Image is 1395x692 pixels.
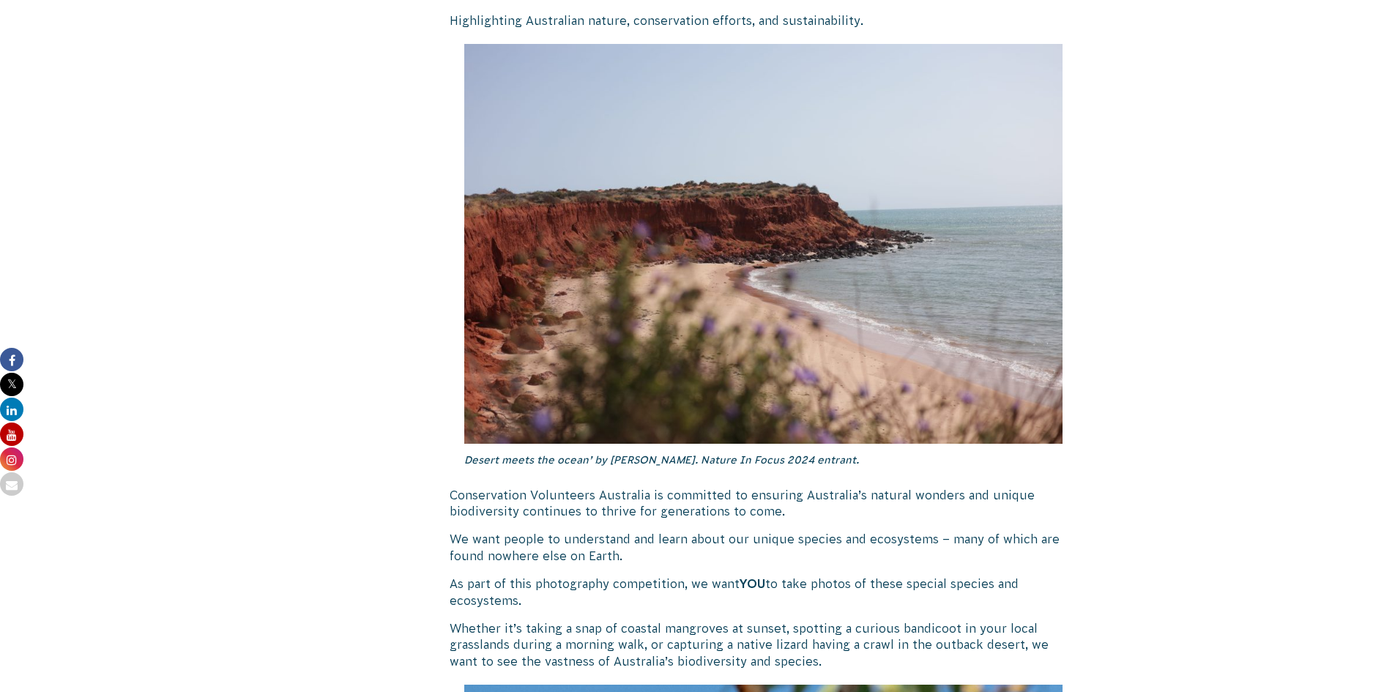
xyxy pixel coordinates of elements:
[450,487,1078,520] p: Conservation Volunteers Australia is committed to ensuring Australia’s natural wonders and unique...
[450,620,1078,669] p: Whether it’s taking a snap of coastal mangroves at sunset, spotting a curious bandicoot in your l...
[464,454,859,466] em: Desert meets the ocean’ by [PERSON_NAME]. Nature In Focus 2024 entrant.
[450,576,1078,609] p: As part of this photography competition, we want to take photos of these special species and ecos...
[740,577,765,590] strong: YOU
[450,531,1078,564] p: We want people to understand and learn about our unique species and ecosystems – many of which ar...
[450,12,1078,29] p: Highlighting Australian nature, conservation efforts, and sustainability.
